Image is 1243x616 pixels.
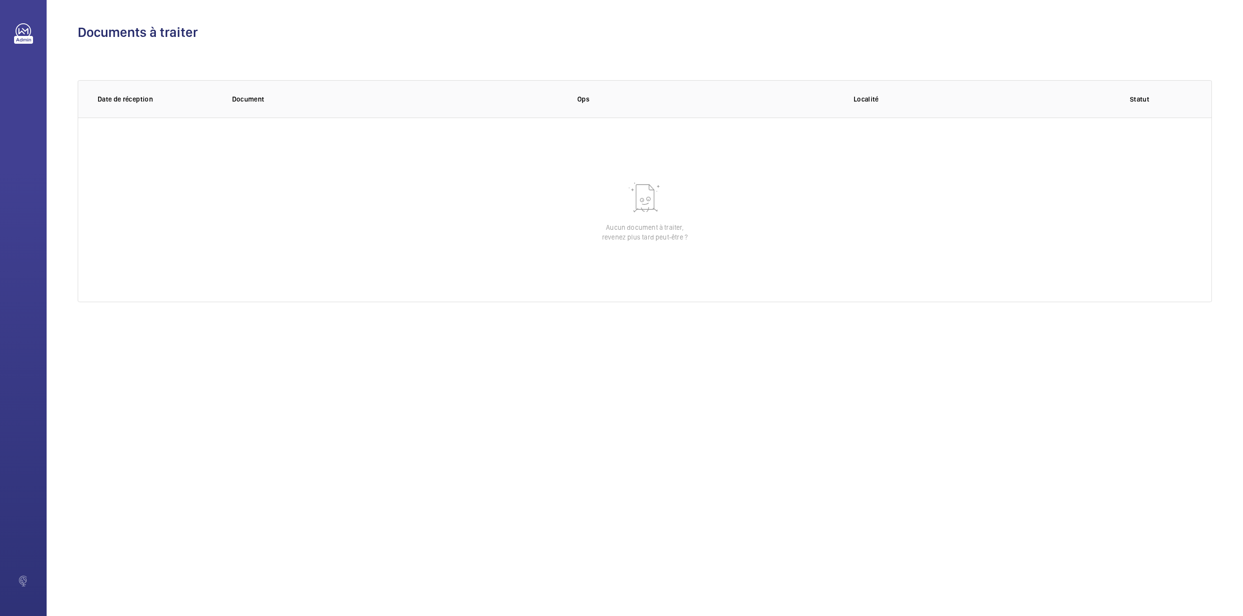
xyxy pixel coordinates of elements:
p: Statut [1130,94,1192,104]
p: Document [232,94,562,104]
h1: Documents à traiter [78,23,1212,41]
p: Ops [577,94,838,104]
p: Date de réception [98,94,217,104]
p: Localité [854,94,1114,104]
p: Aucun document à traiter, revenez plus tard peut-être ? [602,222,688,242]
